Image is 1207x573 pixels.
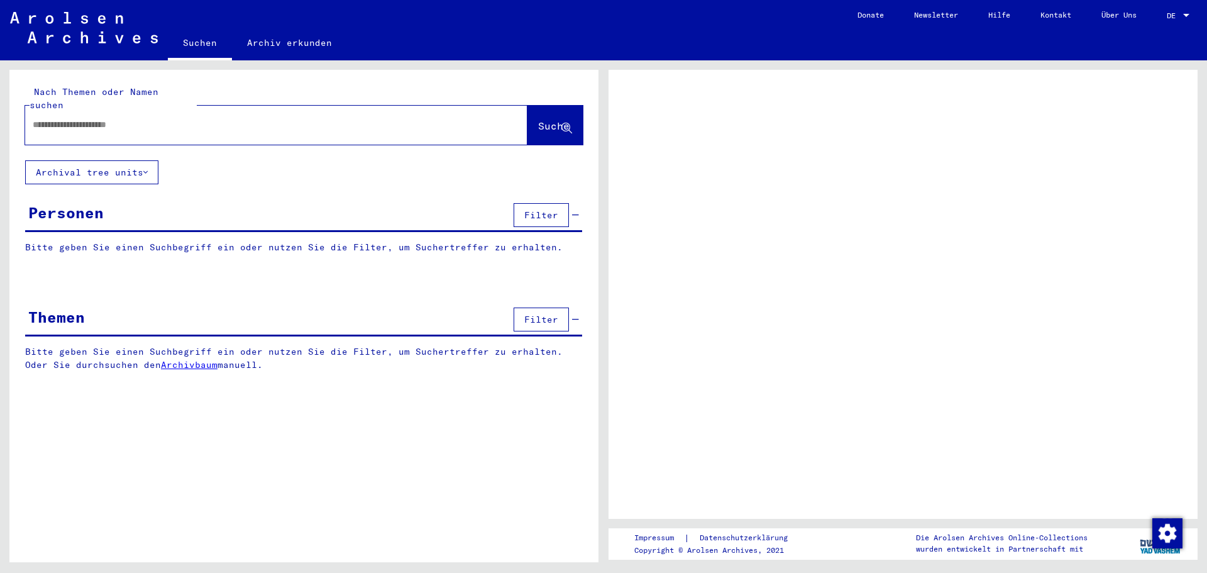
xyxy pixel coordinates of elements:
[634,531,684,545] a: Impressum
[916,532,1088,543] p: Die Arolsen Archives Online-Collections
[28,201,104,224] div: Personen
[1152,518,1182,548] div: Zustimmung ändern
[634,531,803,545] div: |
[25,241,582,254] p: Bitte geben Sie einen Suchbegriff ein oder nutzen Sie die Filter, um Suchertreffer zu erhalten.
[168,28,232,60] a: Suchen
[538,120,570,132] span: Suche
[916,543,1088,555] p: wurden entwickelt in Partnerschaft mit
[161,359,218,370] a: Archivbaum
[690,531,803,545] a: Datenschutzerklärung
[634,545,803,556] p: Copyright © Arolsen Archives, 2021
[25,345,583,372] p: Bitte geben Sie einen Suchbegriff ein oder nutzen Sie die Filter, um Suchertreffer zu erhalten. O...
[1167,11,1181,20] span: DE
[514,308,569,331] button: Filter
[10,12,158,43] img: Arolsen_neg.svg
[1152,518,1182,548] img: Zustimmung ändern
[524,209,558,221] span: Filter
[514,203,569,227] button: Filter
[1137,528,1184,559] img: yv_logo.png
[30,86,158,111] mat-label: Nach Themen oder Namen suchen
[524,314,558,325] span: Filter
[527,106,583,145] button: Suche
[25,160,158,184] button: Archival tree units
[28,306,85,328] div: Themen
[232,28,347,58] a: Archiv erkunden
